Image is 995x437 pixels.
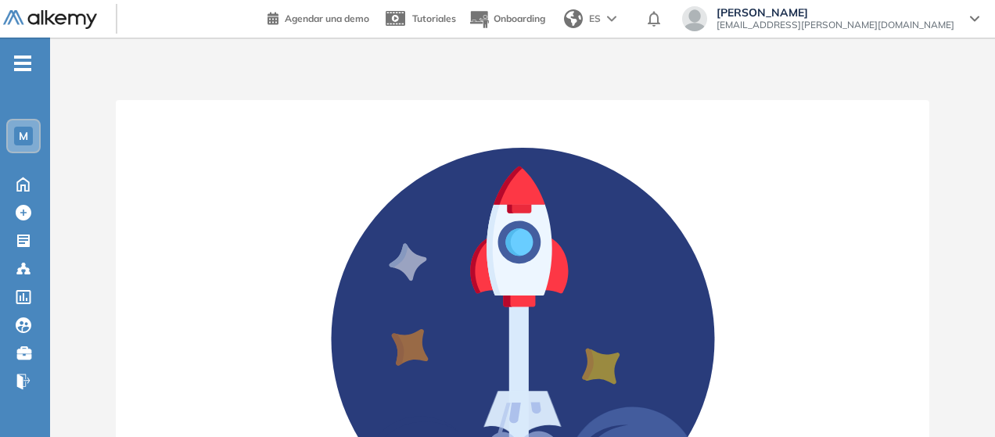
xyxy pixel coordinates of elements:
[589,12,601,26] span: ES
[717,6,954,19] span: [PERSON_NAME]
[494,13,545,24] span: Onboarding
[268,8,369,27] a: Agendar una demo
[564,9,583,28] img: world
[3,10,97,30] img: Logo
[412,13,456,24] span: Tutoriales
[19,130,28,142] span: M
[469,2,545,36] button: Onboarding
[14,62,31,65] i: -
[285,13,369,24] span: Agendar una demo
[607,16,616,22] img: arrow
[717,19,954,31] span: [EMAIL_ADDRESS][PERSON_NAME][DOMAIN_NAME]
